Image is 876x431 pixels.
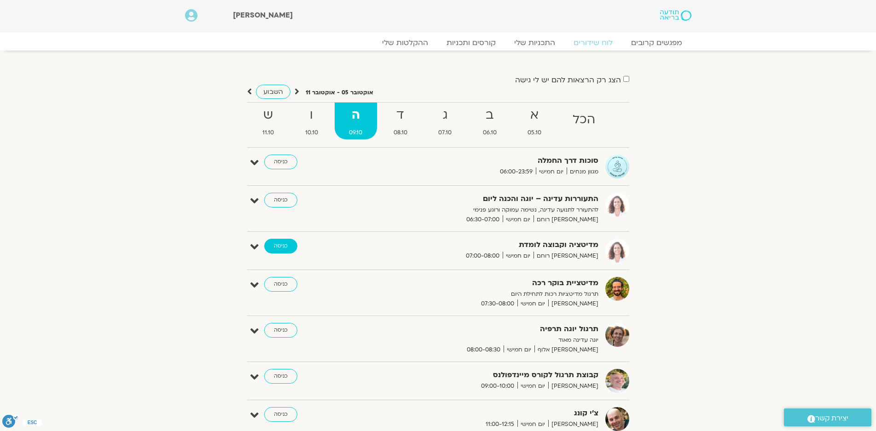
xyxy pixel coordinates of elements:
span: [PERSON_NAME] [548,299,598,309]
span: השבוע [263,87,283,96]
a: א05.10 [513,103,557,139]
a: כניסה [264,239,297,253]
strong: מדיטציה וקבוצה לומדת [373,239,598,251]
span: 08:00-08:30 [464,345,504,355]
p: אוקטובר 05 - אוקטובר 11 [306,88,373,98]
span: [PERSON_NAME] [233,10,293,20]
span: [PERSON_NAME] אלוף [534,345,598,355]
a: כניסה [264,369,297,384]
a: כניסה [264,323,297,338]
span: יצירת קשר [815,412,848,425]
a: התכניות שלי [505,38,564,47]
span: יום חמישי [503,251,534,261]
strong: מדיטציית בוקר רכה [373,277,598,289]
span: [PERSON_NAME] [548,381,598,391]
strong: התעוררות עדינה – יוגה והכנה ליום [373,193,598,205]
span: 06.10 [468,128,511,138]
span: 09.10 [335,128,377,138]
a: הכל [558,103,610,139]
strong: ה [335,105,377,126]
span: 11:00-12:15 [482,420,517,429]
span: מגוון מנחים [567,167,598,177]
span: יום חמישי [517,299,548,309]
span: 08.10 [379,128,422,138]
a: מפגשים קרובים [622,38,691,47]
a: לוח שידורים [564,38,622,47]
span: [PERSON_NAME] רוחם [534,251,598,261]
a: ו10.10 [290,103,333,139]
span: [PERSON_NAME] [548,420,598,429]
span: יום חמישי [517,381,548,391]
strong: ב [468,105,511,126]
strong: תרגול יוגה תרפיה [373,323,598,335]
span: 10.10 [290,128,333,138]
span: 06:30-07:00 [463,215,503,224]
a: כניסה [264,155,297,169]
span: 11.10 [248,128,289,138]
span: 07:00-08:00 [463,251,503,261]
a: השבוע [256,85,290,99]
strong: ד [379,105,422,126]
span: 09:00-10:00 [478,381,517,391]
span: 07.10 [424,128,467,138]
strong: א [513,105,557,126]
a: ד08.10 [379,103,422,139]
a: כניסה [264,277,297,292]
strong: סוכות דרך החמלה [373,155,598,167]
span: [PERSON_NAME] רוחם [534,215,598,224]
strong: צ'י קונג [373,407,598,420]
p: להתעורר לתנועה עדינה, נשימה עמוקה ורוגע פנימי [373,205,598,215]
strong: ש [248,105,289,126]
a: ההקלטות שלי [373,38,437,47]
strong: קבוצת תרגול לקורס מיינדפולנס [373,369,598,381]
p: תרגול מדיטציות רכות לתחילת היום [373,289,598,299]
span: 06:00-23:59 [497,167,536,177]
span: יום חמישי [503,215,534,224]
span: 07:30-08:00 [478,299,517,309]
a: קורסים ותכניות [437,38,505,47]
span: 05.10 [513,128,557,138]
a: כניסה [264,407,297,422]
strong: ג [424,105,467,126]
strong: ו [290,105,333,126]
a: ג07.10 [424,103,467,139]
a: יצירת קשר [784,408,871,426]
strong: הכל [558,109,610,130]
p: יוגה עדינה מאוד [373,335,598,345]
span: יום חמישי [536,167,567,177]
a: ב06.10 [468,103,511,139]
a: ה09.10 [335,103,377,139]
a: כניסה [264,193,297,207]
span: יום חמישי [504,345,534,355]
span: יום חמישי [517,420,548,429]
a: ש11.10 [248,103,289,139]
label: הצג רק הרצאות להם יש לי גישה [515,76,621,84]
nav: Menu [185,38,691,47]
